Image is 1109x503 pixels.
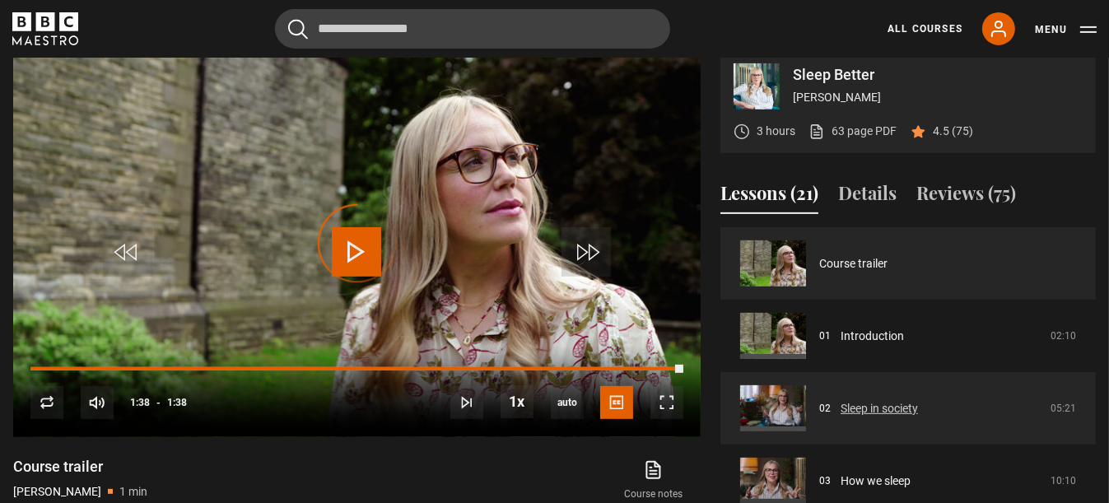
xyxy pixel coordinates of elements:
[720,179,818,214] button: Lessons (21)
[30,386,63,419] button: Replay
[501,385,534,418] button: Playback Rate
[808,123,897,140] a: 63 page PDF
[13,50,701,437] video-js: Video Player
[793,89,1083,106] p: [PERSON_NAME]
[275,9,670,49] input: Search
[13,483,101,501] p: [PERSON_NAME]
[650,386,683,419] button: Fullscreen
[12,12,78,45] svg: BBC Maestro
[167,388,187,417] span: 1:38
[1035,21,1097,38] button: Toggle navigation
[916,179,1016,214] button: Reviews (75)
[841,400,918,417] a: Sleep in society
[13,457,147,477] h1: Course trailer
[30,367,683,370] div: Progress Bar
[819,255,888,272] a: Course trailer
[450,386,483,419] button: Next Lesson
[81,386,114,419] button: Mute
[600,386,633,419] button: Captions
[933,123,973,140] p: 4.5 (75)
[551,386,584,419] span: auto
[288,19,308,40] button: Submit the search query
[757,123,795,140] p: 3 hours
[793,68,1083,82] p: Sleep Better
[156,397,161,408] span: -
[841,473,911,490] a: How we sleep
[119,483,147,501] p: 1 min
[838,179,897,214] button: Details
[888,21,962,36] a: All Courses
[841,328,904,345] a: Introduction
[551,386,584,419] div: Current quality: 720p
[130,388,150,417] span: 1:38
